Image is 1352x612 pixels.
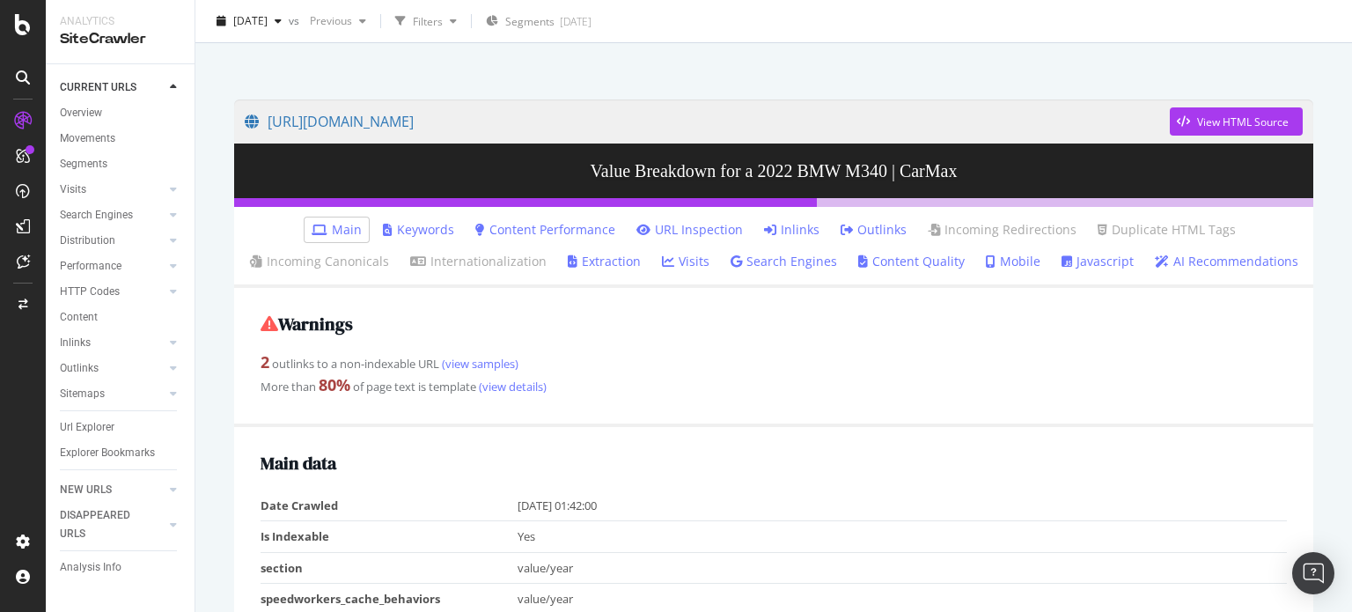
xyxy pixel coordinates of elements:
div: Filters [413,13,443,28]
a: Internationalization [410,253,547,270]
button: Previous [303,7,373,35]
a: Javascript [1062,253,1134,270]
a: Content Performance [475,221,615,239]
div: More than of page text is template [261,374,1287,397]
a: Incoming Canonicals [250,253,389,270]
a: Performance [60,257,165,276]
strong: 2 [261,351,269,372]
div: Search Engines [60,206,133,225]
a: CURRENT URLS [60,78,165,97]
a: Content Quality [858,253,965,270]
button: View HTML Source [1170,107,1303,136]
td: Date Crawled [261,490,518,521]
a: [URL][DOMAIN_NAME] [245,100,1170,144]
span: Segments [505,14,555,29]
button: [DATE] [209,7,289,35]
div: Url Explorer [60,418,114,437]
div: HTTP Codes [60,283,120,301]
div: DISAPPEARED URLS [60,506,149,543]
h2: Main data [261,453,1287,473]
td: section [261,552,518,584]
div: outlinks to a non-indexable URL [261,351,1287,374]
div: Open Intercom Messenger [1292,552,1334,594]
div: Explorer Bookmarks [60,444,155,462]
a: Search Engines [731,253,837,270]
a: Outlinks [60,359,165,378]
a: URL Inspection [636,221,743,239]
a: Search Engines [60,206,165,225]
a: Distribution [60,232,165,250]
td: [DATE] 01:42:00 [518,490,1288,521]
a: Main [312,221,362,239]
a: Movements [60,129,182,148]
a: DISAPPEARED URLS [60,506,165,543]
div: Outlinks [60,359,99,378]
a: Content [60,308,182,327]
a: Extraction [568,253,641,270]
a: (view details) [476,379,547,394]
td: value/year [518,552,1288,584]
div: Distribution [60,232,115,250]
a: Duplicate HTML Tags [1098,221,1236,239]
span: Previous [303,13,352,28]
div: Analysis Info [60,558,121,577]
a: (view samples) [439,356,518,372]
div: Analytics [60,14,180,29]
h2: Warnings [261,314,1287,334]
a: Inlinks [60,334,165,352]
div: Movements [60,129,115,148]
a: Visits [662,253,709,270]
td: Is Indexable [261,521,518,553]
a: AI Recommendations [1155,253,1298,270]
div: [DATE] [560,14,591,29]
a: Visits [60,181,165,199]
div: View HTML Source [1197,114,1289,129]
div: Segments [60,155,107,173]
span: 2025 Sep. 7th [233,13,268,28]
div: SiteCrawler [60,29,180,49]
a: Sitemaps [60,385,165,403]
a: Incoming Redirections [928,221,1076,239]
button: Filters [388,7,464,35]
a: Inlinks [764,221,819,239]
a: Outlinks [841,221,907,239]
div: Visits [60,181,86,199]
div: Performance [60,257,121,276]
strong: 80 % [319,374,350,395]
a: Mobile [986,253,1040,270]
div: Inlinks [60,334,91,352]
a: NEW URLS [60,481,165,499]
button: Segments[DATE] [479,7,599,35]
a: Analysis Info [60,558,182,577]
h3: Value Breakdown for a 2022 BMW M340 | CarMax [234,144,1313,198]
a: Keywords [383,221,454,239]
div: Content [60,308,98,327]
a: HTTP Codes [60,283,165,301]
div: CURRENT URLS [60,78,136,97]
div: Overview [60,104,102,122]
div: Sitemaps [60,385,105,403]
a: Url Explorer [60,418,182,437]
div: NEW URLS [60,481,112,499]
a: Overview [60,104,182,122]
span: vs [289,13,303,28]
a: Segments [60,155,182,173]
a: Explorer Bookmarks [60,444,182,462]
td: Yes [518,521,1288,553]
